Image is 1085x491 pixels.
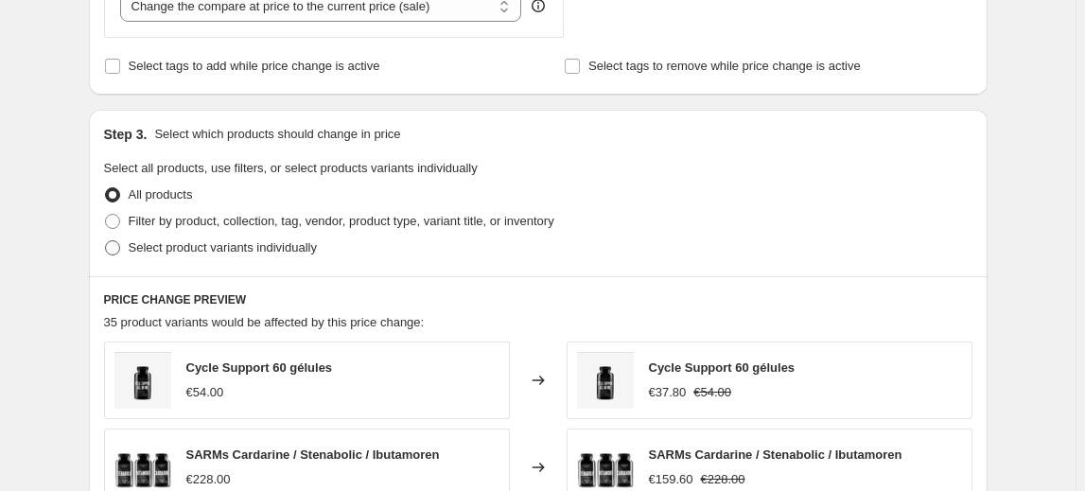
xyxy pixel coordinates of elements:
[129,214,554,228] span: Filter by product, collection, tag, vendor, product type, variant title, or inventory
[129,59,380,73] span: Select tags to add while price change is active
[649,383,687,402] div: €37.80
[701,470,745,489] strike: €228.00
[186,383,224,402] div: €54.00
[104,125,148,144] h2: Step 3.
[186,470,231,489] div: €228.00
[104,161,478,175] span: Select all products, use filters, or select products variants individually
[104,292,972,307] h6: PRICE CHANGE PREVIEW
[129,240,317,254] span: Select product variants individually
[693,383,731,402] strike: €54.00
[129,187,193,202] span: All products
[154,125,400,144] p: Select which products should change in price
[114,352,171,409] img: cyclesupportallinone_80x.jpg
[649,360,796,375] span: Cycle Support 60 gélules
[649,470,693,489] div: €159.60
[104,315,425,329] span: 35 product variants would be affected by this price change:
[588,59,861,73] span: Select tags to remove while price change is active
[577,352,634,409] img: cyclesupportallinone_80x.jpg
[186,360,333,375] span: Cycle Support 60 gélules
[186,447,440,462] span: SARMs Cardarine / Stenabolic / Ibutamoren
[649,447,902,462] span: SARMs Cardarine / Stenabolic / Ibutamoren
